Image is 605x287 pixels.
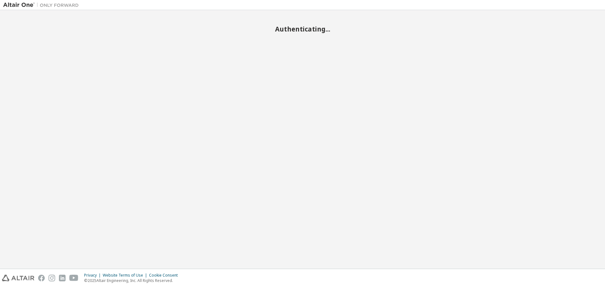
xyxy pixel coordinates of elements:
div: Cookie Consent [149,273,181,278]
h2: Authenticating... [3,25,602,33]
p: © 2025 Altair Engineering, Inc. All Rights Reserved. [84,278,181,283]
img: linkedin.svg [59,275,66,281]
img: facebook.svg [38,275,45,281]
div: Privacy [84,273,103,278]
img: youtube.svg [69,275,78,281]
img: Altair One [3,2,82,8]
img: altair_logo.svg [2,275,34,281]
div: Website Terms of Use [103,273,149,278]
img: instagram.svg [49,275,55,281]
